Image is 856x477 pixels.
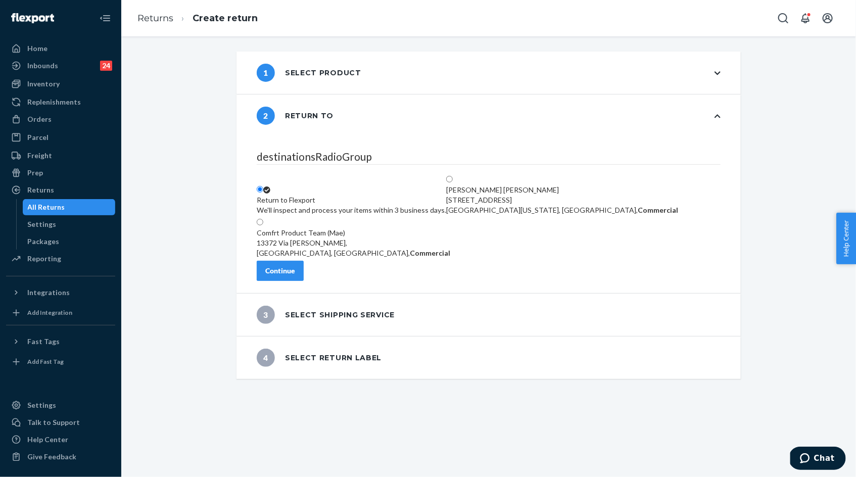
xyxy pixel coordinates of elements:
a: Settings [23,216,116,232]
span: 2 [257,107,275,125]
div: Home [27,43,47,54]
div: Inventory [27,79,60,89]
a: Inbounds24 [6,58,115,74]
div: Continue [265,266,295,276]
legend: destinationsRadioGroup [257,149,721,165]
button: Continue [257,261,304,281]
div: Return to Flexport [257,195,446,205]
div: Add Integration [27,308,72,317]
div: Select product [257,64,361,82]
button: Talk to Support [6,414,115,431]
button: Open notifications [795,8,816,28]
a: Help Center [6,432,115,448]
div: Select return label [257,349,382,367]
div: Select shipping service [257,306,395,324]
div: Settings [27,400,56,410]
img: Flexport logo [11,13,54,23]
div: Integrations [27,288,70,298]
a: Returns [6,182,115,198]
div: Return to [257,107,334,125]
div: Comfrt Product Team (Mae) [257,228,450,238]
input: Comfrt Product Team (Mae)13372 Via [PERSON_NAME],[GEOGRAPHIC_DATA], [GEOGRAPHIC_DATA],Commercial [257,219,263,225]
strong: Commercial [638,206,678,214]
span: 1 [257,64,275,82]
div: [GEOGRAPHIC_DATA][US_STATE], [GEOGRAPHIC_DATA], [446,205,678,215]
div: All Returns [28,202,65,212]
a: Orders [6,111,115,127]
div: [GEOGRAPHIC_DATA], [GEOGRAPHIC_DATA], [257,248,450,258]
div: Reporting [27,254,61,264]
div: Give Feedback [27,452,76,462]
div: Replenishments [27,97,81,107]
div: 13372 Via [PERSON_NAME], [257,238,450,248]
a: Packages [23,233,116,250]
a: Add Fast Tag [6,354,115,370]
span: 3 [257,306,275,324]
a: Inventory [6,76,115,92]
div: Talk to Support [27,417,80,427]
a: Reporting [6,251,115,267]
div: Settings [28,219,57,229]
button: Open account menu [818,8,838,28]
button: Open Search Box [773,8,793,28]
a: Returns [137,13,173,24]
div: 24 [100,61,112,71]
button: Give Feedback [6,449,115,465]
a: Replenishments [6,94,115,110]
button: Fast Tags [6,333,115,350]
a: All Returns [23,199,116,215]
input: [PERSON_NAME] [PERSON_NAME][STREET_ADDRESS][GEOGRAPHIC_DATA][US_STATE], [GEOGRAPHIC_DATA],Commercial [446,176,453,182]
div: Freight [27,151,52,161]
div: Prep [27,168,43,178]
div: Parcel [27,132,49,142]
a: Prep [6,165,115,181]
button: Close Navigation [95,8,115,28]
ol: breadcrumbs [129,4,266,33]
a: Home [6,40,115,57]
button: Help Center [836,213,856,264]
strong: Commercial [410,249,450,257]
div: Fast Tags [27,337,60,347]
a: Settings [6,397,115,413]
div: [PERSON_NAME] [PERSON_NAME] [446,185,678,195]
div: Orders [27,114,52,124]
span: 4 [257,349,275,367]
div: Returns [27,185,54,195]
iframe: Opens a widget where you can chat to one of our agents [790,447,846,472]
input: Return to FlexportWe'll inspect and process your items within 3 business days. [257,186,263,193]
div: Packages [28,236,60,247]
div: Help Center [27,435,68,445]
button: Integrations [6,284,115,301]
div: [STREET_ADDRESS] [446,195,678,205]
div: We'll inspect and process your items within 3 business days. [257,205,446,215]
a: Parcel [6,129,115,146]
a: Add Integration [6,305,115,321]
a: Freight [6,148,115,164]
div: Inbounds [27,61,58,71]
a: Create return [193,13,258,24]
div: Add Fast Tag [27,357,64,366]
